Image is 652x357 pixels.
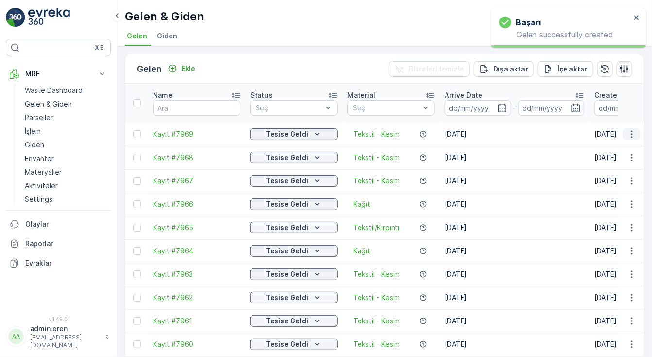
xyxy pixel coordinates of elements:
a: Kağıt [353,199,370,209]
button: AAadmin.eren[EMAIL_ADDRESS][DOMAIN_NAME] [6,324,111,349]
p: Parseller [25,113,53,123]
a: Kayıt #7964 [153,246,240,256]
p: ⌘B [94,44,104,52]
input: dd/mm/yyyy [518,100,585,116]
span: Kayıt #7965 [153,223,240,232]
p: Tesise Geldi [266,223,309,232]
td: [DATE] [440,123,589,146]
p: Gelen & Giden [25,99,72,109]
span: [DATE] [51,176,74,184]
a: Kayıt #7966 [153,199,240,209]
div: Toggle Row Selected [133,340,141,348]
p: Name [153,90,172,100]
p: Dışa aktar [493,64,528,74]
p: Raporlar [25,239,107,249]
p: Tesise Geldi [266,153,309,162]
p: MRF [25,69,91,79]
a: Kayıt #7962 [153,293,240,303]
a: Kayıt #7969 [153,129,240,139]
button: Ekle [164,63,199,74]
td: [DATE] [440,193,589,216]
input: Ara [153,100,240,116]
span: Tekstil - Kesim [353,176,400,186]
img: logo [6,8,25,27]
button: Tesise Geldi [250,175,338,187]
button: Tesise Geldi [250,315,338,327]
button: MRF [6,64,111,84]
p: Material [347,90,375,100]
p: Kayıt #7968 [301,8,349,20]
a: Tekstil - Kesim [353,129,400,139]
p: Tesise Geldi [266,129,309,139]
span: Kayıt #7961 [153,316,240,326]
span: Kayıt #7968 [153,153,240,162]
button: Tesise Geldi [250,245,338,257]
button: Filtreleri temizle [389,61,470,77]
a: Tekstil/Kırpıntı [353,223,399,232]
p: Seç [353,103,420,113]
span: Malzeme Türü : [8,192,61,200]
button: Tesise Geldi [250,152,338,163]
span: Arrive Date : [8,176,51,184]
p: Giden [25,140,44,150]
button: Tesise Geldi [250,339,338,350]
span: - [29,240,33,248]
span: v 1.49.0 [6,316,111,322]
p: Tesise Geldi [266,246,309,256]
p: Tesise Geldi [266,269,309,279]
div: Toggle Row Selected [133,130,141,138]
p: Olaylar [25,219,107,229]
a: Olaylar [6,214,111,234]
span: Name : [8,160,32,168]
span: Net Tutar : [8,208,45,216]
a: Giden [21,138,111,152]
a: Tekstil - Kesim [353,269,400,279]
input: dd/mm/yyyy [445,100,511,116]
td: [DATE] [440,216,589,239]
td: [DATE] [440,309,589,333]
p: Tesise Geldi [266,293,309,303]
div: AA [8,329,24,344]
a: Kayıt #7963 [153,269,240,279]
button: Tesise Geldi [250,268,338,280]
a: Tekstil - Kesim [353,153,400,162]
button: Tesise Geldi [250,198,338,210]
p: Gelen [137,62,162,76]
p: Settings [25,195,52,204]
a: Parseller [21,111,111,125]
span: 7.37 kg [45,208,69,216]
p: Filtreleri temizle [408,64,464,74]
p: Gelen & Giden [125,9,204,24]
a: Tekstil - Kesim [353,293,400,303]
div: Toggle Row Selected [133,177,141,185]
p: Tesise Geldi [266,316,309,326]
button: Dışa aktar [474,61,534,77]
p: Tesise Geldi [266,199,309,209]
button: Tesise Geldi [250,292,338,303]
a: Kayıt #7967 [153,176,240,186]
p: İçe aktar [557,64,587,74]
a: Aktiviteler [21,179,111,193]
span: Devanlay [47,224,77,232]
a: Kayıt #7960 [153,339,240,349]
a: Settings [21,193,111,206]
a: Materyaller [21,165,111,179]
a: Gelen & Giden [21,97,111,111]
div: Toggle Row Selected [133,200,141,208]
p: Waste Dashboard [25,86,83,95]
button: İçe aktar [538,61,593,77]
td: [DATE] [440,333,589,356]
a: Tekstil - Kesim [353,316,400,326]
p: Tesise Geldi [266,176,309,186]
a: Kağıt [353,246,370,256]
button: Tesise Geldi [250,222,338,233]
p: Envanter [25,154,54,163]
